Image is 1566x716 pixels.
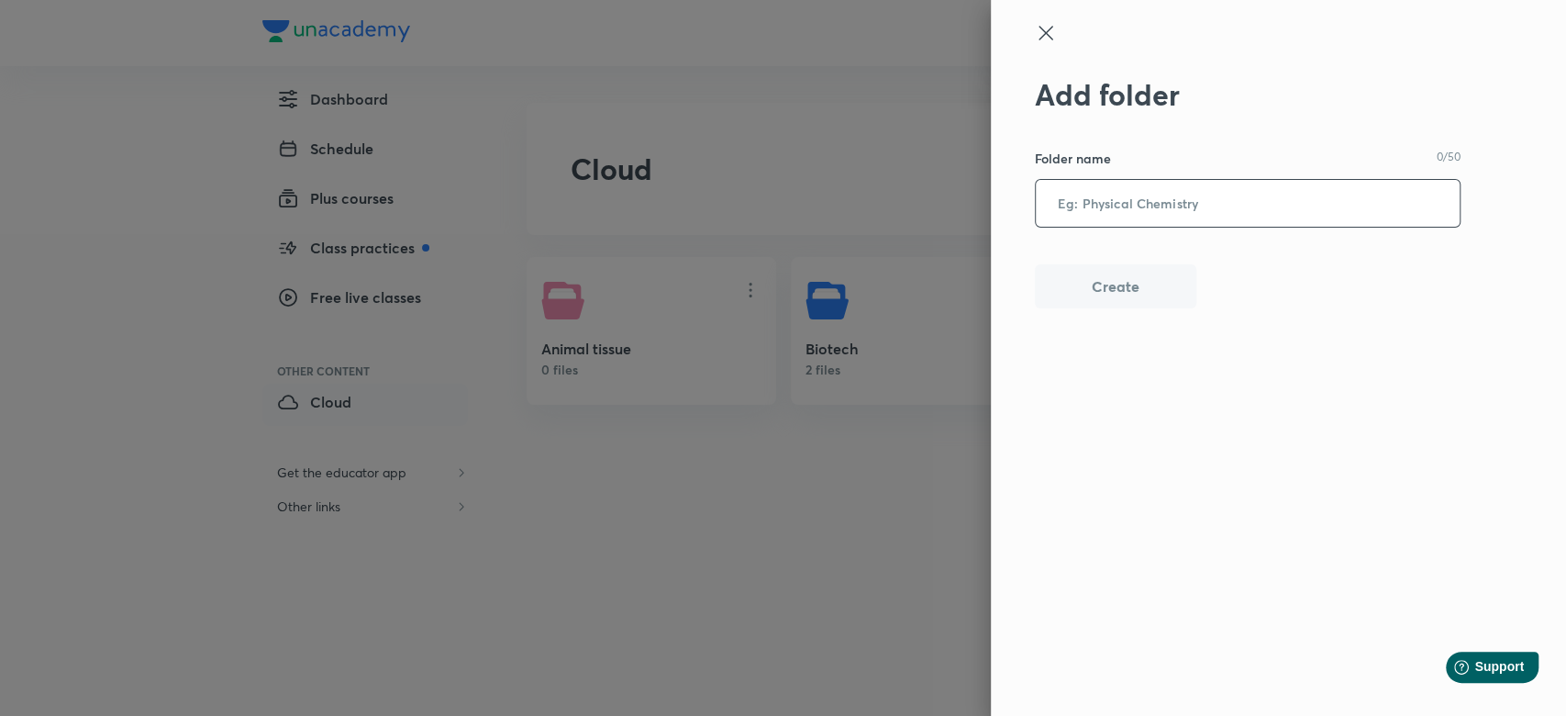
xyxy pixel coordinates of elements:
[1035,264,1196,308] button: Create
[1036,182,1460,227] input: Eg: Physical Chemistry
[1035,77,1460,112] h2: Add folder
[1403,644,1546,696] iframe: Help widget launcher
[1035,149,1111,168] h6: Folder name
[1437,149,1460,168] p: 0/50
